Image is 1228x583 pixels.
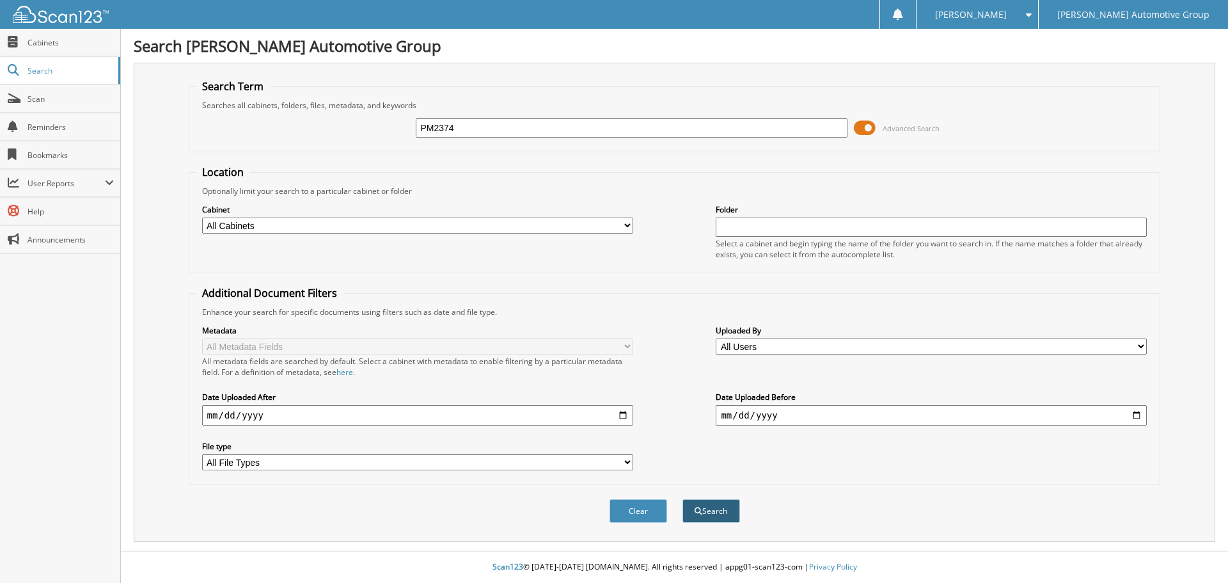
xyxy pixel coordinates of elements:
[196,286,343,300] legend: Additional Document Filters
[716,405,1147,426] input: end
[682,499,740,523] button: Search
[202,441,633,452] label: File type
[121,552,1228,583] div: © [DATE]-[DATE] [DOMAIN_NAME]. All rights reserved | appg01-scan123-com |
[28,65,112,76] span: Search
[716,238,1147,260] div: Select a cabinet and begin typing the name of the folder you want to search in. If the name match...
[196,79,270,93] legend: Search Term
[196,307,1154,317] div: Enhance your search for specific documents using filters such as date and file type.
[610,499,667,523] button: Clear
[202,356,633,378] div: All metadata fields are searched by default. Select a cabinet with metadata to enable filtering b...
[134,35,1215,56] h1: Search [PERSON_NAME] Automotive Group
[28,206,114,217] span: Help
[716,392,1147,403] label: Date Uploaded Before
[13,6,109,23] img: scan123-logo-white.svg
[716,204,1147,215] label: Folder
[196,186,1154,196] div: Optionally limit your search to a particular cabinet or folder
[28,150,114,161] span: Bookmarks
[492,561,523,572] span: Scan123
[202,204,633,215] label: Cabinet
[935,11,1007,19] span: [PERSON_NAME]
[28,93,114,104] span: Scan
[28,178,105,189] span: User Reports
[196,100,1154,111] div: Searches all cabinets, folders, files, metadata, and keywords
[1164,522,1228,583] iframe: Chat Widget
[28,37,114,48] span: Cabinets
[202,405,633,426] input: start
[28,122,114,132] span: Reminders
[1057,11,1209,19] span: [PERSON_NAME] Automotive Group
[28,234,114,245] span: Announcements
[809,561,857,572] a: Privacy Policy
[202,392,633,403] label: Date Uploaded After
[883,124,940,133] span: Advanced Search
[196,165,250,179] legend: Location
[202,325,633,336] label: Metadata
[716,325,1147,336] label: Uploaded By
[336,367,353,378] a: here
